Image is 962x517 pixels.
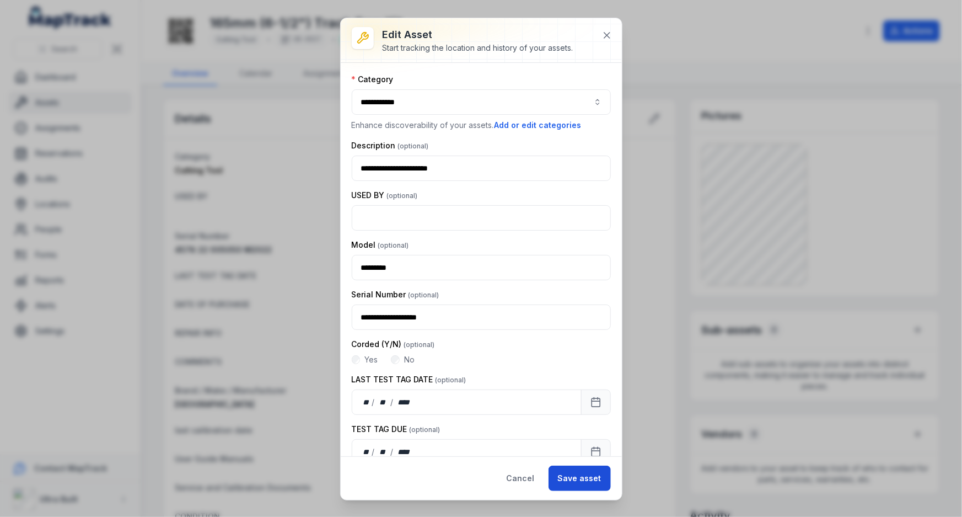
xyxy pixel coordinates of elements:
[372,397,375,408] div: /
[361,397,372,408] div: day,
[352,339,435,350] label: Corded (Y/N)
[352,140,429,151] label: Description
[404,354,415,365] label: No
[383,27,573,42] h3: Edit asset
[494,119,582,131] button: Add or edit categories
[352,74,394,85] label: Category
[352,374,466,385] label: LAST TEST TAG DATE
[394,397,415,408] div: year,
[375,397,390,408] div: month,
[352,119,611,131] p: Enhance discoverability of your assets.
[372,446,375,457] div: /
[352,424,440,435] label: TEST TAG DUE
[352,289,439,300] label: Serial Number
[352,239,409,250] label: Model
[497,466,544,491] button: Cancel
[364,354,378,365] label: Yes
[383,42,573,54] div: Start tracking the location and history of your assets.
[581,439,611,465] button: Calendar
[581,390,611,415] button: Calendar
[390,446,394,457] div: /
[352,190,418,201] label: USED BY
[549,466,611,491] button: Save asset
[361,446,372,457] div: day,
[375,446,390,457] div: month,
[390,397,394,408] div: /
[394,446,415,457] div: year,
